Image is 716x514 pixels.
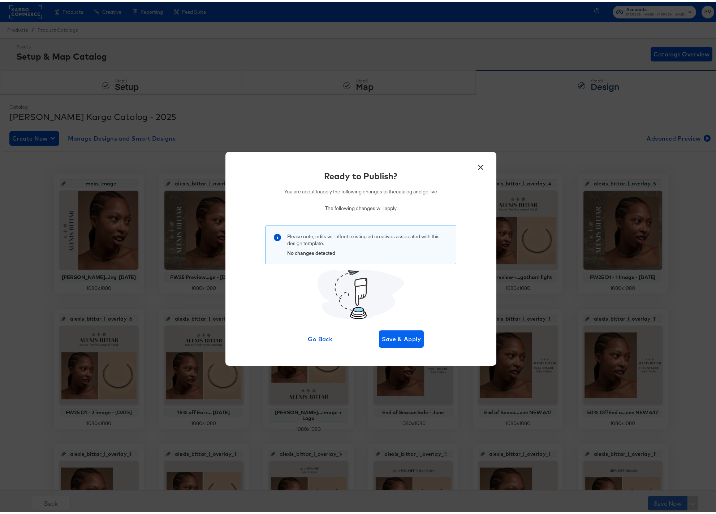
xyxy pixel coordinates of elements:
div: Ready to Publish? [324,168,397,180]
strong: No changes detected [287,248,335,254]
p: The following changes will apply [284,203,437,210]
p: You are about to apply the following changes to the catalog and go live [284,187,437,193]
button: Save & Apply [379,329,424,346]
span: Save & Apply [382,332,421,342]
p: Please note, edits will affect existing ad creatives associated with this design template . [287,231,449,245]
button: × [474,157,487,170]
span: Go Back [301,332,340,342]
button: Go Back [298,329,343,346]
